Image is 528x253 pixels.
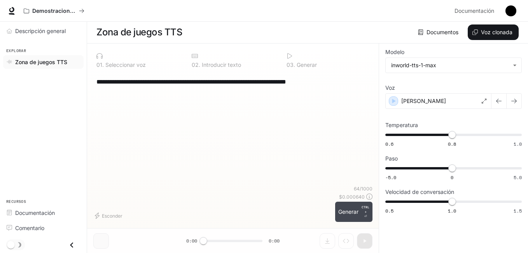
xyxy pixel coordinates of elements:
[514,208,522,214] font: 1.5
[385,122,418,128] font: Temperatura
[15,59,67,65] font: Zona de juegos TTS
[102,61,104,68] font: .
[416,24,462,40] a: Documentos
[63,237,80,253] button: Cerrar cajón
[468,24,519,40] button: Voz clonada
[96,61,100,68] font: 0
[287,61,290,68] font: 0
[105,61,146,68] font: Seleccionar voz
[3,24,84,38] a: Descripción general
[505,5,516,16] img: Avatar de usuario
[362,205,369,214] font: CTRL +
[338,208,358,215] font: Generar
[385,174,396,181] font: -5.0
[290,61,294,68] font: 3
[339,194,342,200] font: $
[96,26,182,38] font: Zona de juegos TTS
[364,215,367,218] font: ⏎
[342,194,365,200] font: 0.000640
[195,61,199,68] font: 2
[401,98,446,104] font: [PERSON_NAME]
[294,61,295,68] font: .
[385,49,404,55] font: Modelo
[385,188,454,195] font: Velocidad de conversación
[451,3,500,19] a: Documentación
[451,174,453,181] font: 0
[514,141,522,147] font: 1.0
[15,28,66,34] font: Descripción general
[7,240,15,249] span: Alternar modo oscuro
[503,3,519,19] button: Avatar de usuario
[335,202,372,222] button: GenerarCTRL +⏎
[385,141,393,147] font: 0.6
[385,155,398,162] font: Paso
[448,141,456,147] font: 0.8
[3,55,84,69] a: Zona de juegos TTS
[15,209,55,216] font: Documentación
[297,61,317,68] font: Generar
[455,7,494,14] font: Documentación
[199,61,200,68] font: .
[427,29,458,35] font: Documentos
[448,208,456,214] font: 1.0
[20,3,88,19] button: Todos los espacios de trabajo
[385,208,393,214] font: 0.5
[6,48,26,53] font: Explorar
[32,7,126,14] font: Demostraciones de IA en el mundo
[6,199,26,204] font: Recursos
[102,213,122,219] font: Esconder
[385,84,395,91] font: Voz
[3,221,84,235] a: Comentario
[386,58,521,73] div: inworld-tts-1-max
[192,61,195,68] font: 0
[481,29,512,35] font: Voz clonada
[391,62,436,68] font: inworld-tts-1-max
[514,174,522,181] font: 5.0
[93,209,126,222] button: Esconder
[15,225,44,231] font: Comentario
[3,206,84,220] a: Documentación
[202,61,241,68] font: Introducir texto
[100,61,102,68] font: 1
